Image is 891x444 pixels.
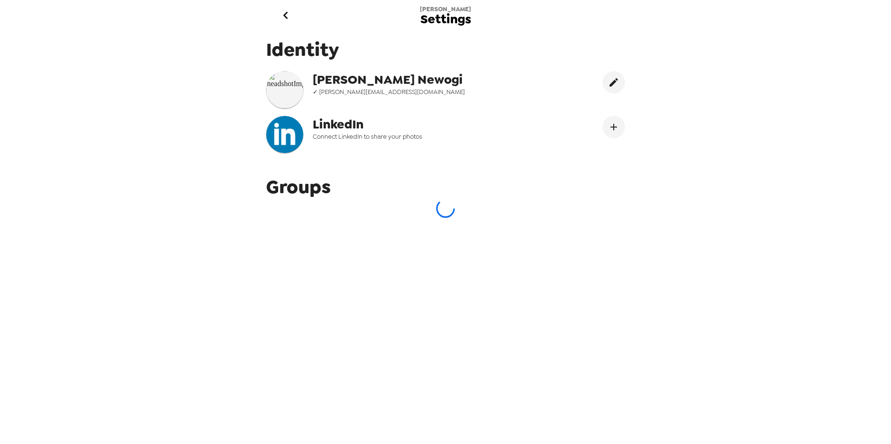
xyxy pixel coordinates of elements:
button: edit [603,71,625,94]
span: Groups [266,175,331,199]
span: Identity [266,37,625,62]
span: [PERSON_NAME] Newogi [313,71,501,88]
span: Connect LinkedIn to share your photos [313,133,501,141]
span: ✓ [PERSON_NAME][EMAIL_ADDRESS][DOMAIN_NAME] [313,88,501,96]
span: Settings [420,13,471,26]
span: LinkedIn [313,116,501,133]
img: headshotImg [266,116,303,153]
img: headshotImg [266,71,303,108]
span: [PERSON_NAME] [420,5,471,13]
button: Connect LinekdIn [603,116,625,138]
